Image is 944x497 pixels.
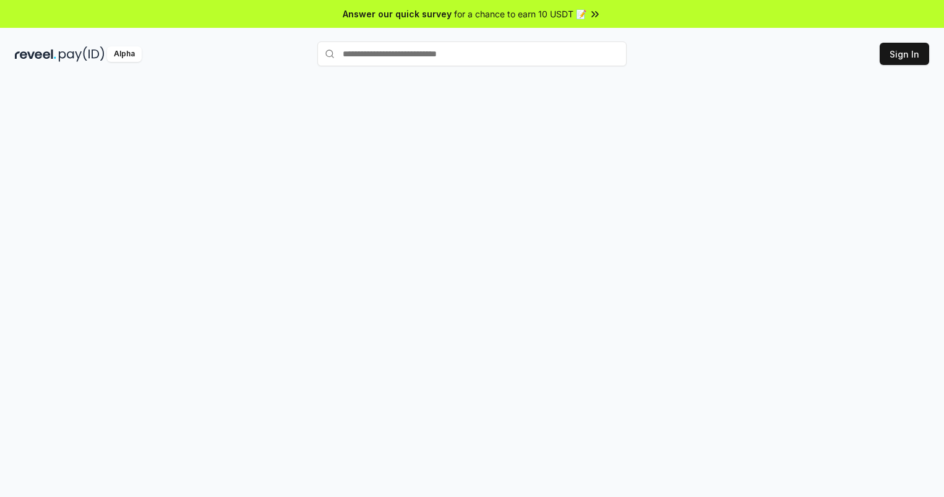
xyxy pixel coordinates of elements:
span: Answer our quick survey [343,7,452,20]
img: pay_id [59,46,105,62]
span: for a chance to earn 10 USDT 📝 [454,7,586,20]
button: Sign In [880,43,929,65]
img: reveel_dark [15,46,56,62]
div: Alpha [107,46,142,62]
